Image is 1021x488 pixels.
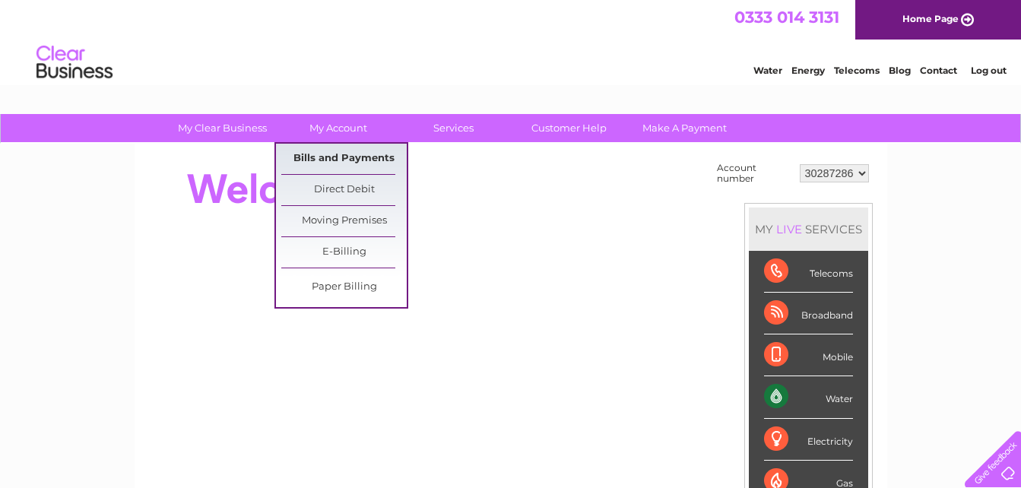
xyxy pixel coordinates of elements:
[622,114,747,142] a: Make A Payment
[152,8,870,74] div: Clear Business is a trading name of Verastar Limited (registered in [GEOGRAPHIC_DATA] No. 3667643...
[506,114,632,142] a: Customer Help
[281,272,407,303] a: Paper Billing
[391,114,516,142] a: Services
[734,8,839,27] a: 0333 014 3131
[791,65,825,76] a: Energy
[920,65,957,76] a: Contact
[160,114,285,142] a: My Clear Business
[764,376,853,418] div: Water
[971,65,1007,76] a: Log out
[764,334,853,376] div: Mobile
[275,114,401,142] a: My Account
[889,65,911,76] a: Blog
[834,65,880,76] a: Telecoms
[764,293,853,334] div: Broadband
[713,159,796,188] td: Account number
[281,206,407,236] a: Moving Premises
[36,40,113,86] img: logo.png
[749,208,868,251] div: MY SERVICES
[773,222,805,236] div: LIVE
[281,144,407,174] a: Bills and Payments
[753,65,782,76] a: Water
[281,175,407,205] a: Direct Debit
[764,251,853,293] div: Telecoms
[764,419,853,461] div: Electricity
[281,237,407,268] a: E-Billing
